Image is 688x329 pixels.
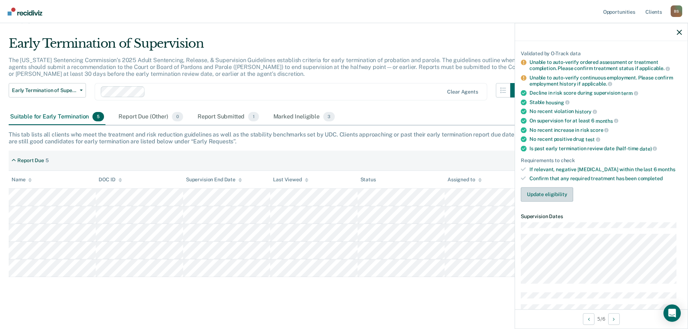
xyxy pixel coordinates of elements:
button: Next Opportunity [608,313,620,325]
div: B S [671,5,682,17]
span: months [658,166,675,172]
div: Unable to auto-verify ordered assessment or treatment completion. Please confirm treatment status... [529,59,682,72]
span: Early Termination of Supervision [12,87,77,94]
span: term [621,90,638,96]
div: DOC ID [99,177,122,183]
p: The [US_STATE] Sentencing Commission’s 2025 Adult Sentencing, Release, & Supervision Guidelines e... [9,57,523,77]
div: Supervision End Date [186,177,242,183]
button: Update eligibility [521,187,573,202]
div: Marked Ineligible [272,109,337,125]
span: months [596,118,618,124]
dt: Supervision Dates [521,213,682,219]
div: Assigned to [447,177,481,183]
div: No recent positive drug [529,136,682,143]
div: This tab lists all clients who meet the treatment and risk reduction guidelines as well as the st... [9,131,679,145]
div: Decline in risk score during supervision [529,90,682,96]
div: Open Intercom Messenger [663,304,681,322]
div: Last Viewed [273,177,308,183]
div: Stable [529,99,682,105]
div: No recent increase in risk [529,127,682,133]
div: Unable to auto-verify continuous employment. Please confirm employment history if applicable. [529,74,682,87]
div: Early Termination of Supervision [9,36,525,57]
div: Report Submitted [196,109,260,125]
span: test [585,136,600,142]
div: Is past early termination review date (half-time [529,145,682,152]
div: Status [360,177,376,183]
button: Profile dropdown button [671,5,682,17]
span: 3 [323,112,335,121]
span: 0 [172,112,183,121]
span: housing [546,99,570,105]
div: On supervision for at least 6 [529,117,682,124]
span: history [575,109,597,114]
span: completed [638,175,663,181]
span: date) [640,146,657,151]
img: Recidiviz [8,8,42,16]
div: Suitable for Early Termination [9,109,105,125]
div: Name [12,177,32,183]
div: Requirements to check [521,157,682,164]
span: score [590,127,609,133]
div: No recent violation [529,108,682,115]
span: 1 [248,112,259,121]
div: Confirm that any required treatment has been [529,175,682,181]
div: Report Due [17,157,44,164]
button: Previous Opportunity [583,313,594,325]
div: Clear agents [447,89,478,95]
div: Validated by O-Track data [521,50,682,56]
div: If relevant, negative [MEDICAL_DATA] within the last 6 [529,166,682,173]
div: 5 / 6 [515,309,688,328]
div: Report Due (Other) [117,109,184,125]
span: 5 [92,112,104,121]
div: 5 [46,157,49,164]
